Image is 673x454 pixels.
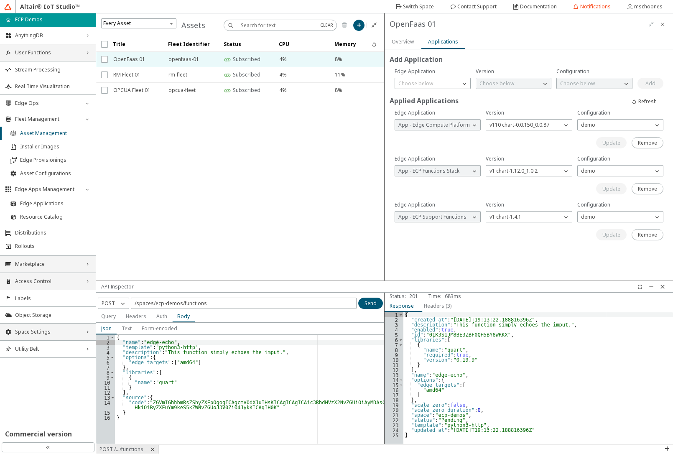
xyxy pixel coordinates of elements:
[20,170,91,177] span: Asset Configurations
[20,200,91,207] span: Edge Applications
[96,400,115,410] div: 14
[390,54,668,68] unity-typography: Add Application
[385,357,403,362] div: 10
[399,377,403,383] span: Toggle code folding, rows 14 through 18
[385,347,403,352] div: 8
[385,388,403,393] div: 16
[110,395,115,400] span: Toggle code folding, rows 13 through 15
[385,332,403,337] div: 5
[15,16,43,23] p: ECP Demos
[409,293,418,300] div: 201
[353,20,365,31] unity-button: New Asset
[15,49,81,56] span: User Functions
[15,116,81,122] span: Fleet Management
[385,423,403,428] div: 23
[398,312,403,317] span: Toggle code folding, rows 1 through 25
[385,383,403,388] div: 15
[398,342,403,347] span: Toggle code folding, rows 7 through 11
[390,96,668,109] unity-typography: Applied Applications
[110,335,115,340] span: Toggle code folding, rows 1 through 16
[15,346,81,352] span: Utility Belt
[385,352,403,357] div: 9
[110,355,115,360] span: Toggle code folding, rows 5 through 7
[390,293,406,300] div: Status:
[385,372,403,377] div: 13
[385,428,403,433] div: 24
[15,186,81,193] span: Edge Apps Management
[20,130,91,137] span: Asset Management
[96,355,115,360] div: 5
[385,433,403,438] div: 25
[96,365,115,370] div: 7
[399,383,403,388] span: Toggle code folding, rows 15 through 17
[20,214,91,220] span: Resource Catalog
[428,293,441,300] div: Time:
[96,385,115,390] div: 11
[385,393,403,398] div: 17
[15,312,91,319] span: Object Storage
[96,370,115,375] div: 8
[101,283,134,291] unity-typography: API Inspector
[15,32,81,39] span: AnythingDB
[398,337,403,342] span: Toggle code folding, rows 6 through 12
[339,20,350,31] unity-button: Delete
[96,350,115,355] div: 4
[96,415,115,420] div: 16
[385,377,403,383] div: 14
[15,295,91,302] span: Labels
[15,261,81,268] span: Marketplace
[110,370,115,375] span: Toggle code folding, rows 8 through 12
[20,143,91,150] span: Installer Images
[110,375,115,380] span: Toggle code folding, rows 9 through 11
[385,403,403,408] div: 19
[385,398,403,403] div: 18
[15,66,91,73] span: Stream Processing
[15,100,81,107] span: Edge Ops
[385,362,403,367] div: 11
[96,380,115,385] div: 10
[103,18,131,28] div: Every Asset
[15,243,91,250] span: Rollouts
[385,367,403,372] div: 12
[385,413,403,418] div: 21
[385,312,403,317] div: 1
[96,340,115,345] div: 2
[233,52,260,67] unity-typography: Subscribed
[15,329,81,335] span: Space Settings
[445,293,461,300] div: 683 ms
[15,230,91,236] span: Distributions
[96,395,115,400] div: 13
[96,335,115,340] div: 1
[385,418,403,423] div: 22
[385,327,403,332] div: 4
[385,342,403,347] div: 7
[15,83,91,90] span: Real Time Visualization
[385,317,403,322] div: 2
[385,408,403,413] div: 20
[385,322,403,327] div: 3
[96,345,115,350] div: 3
[96,375,115,380] div: 9
[233,83,260,98] unity-typography: Subscribed
[20,157,91,163] span: Edge Provisionings
[233,67,260,82] unity-typography: Subscribed
[15,278,81,285] span: Access Control
[385,337,403,342] div: 6
[96,390,115,395] div: 12
[96,360,115,365] div: 6
[96,410,115,415] div: 15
